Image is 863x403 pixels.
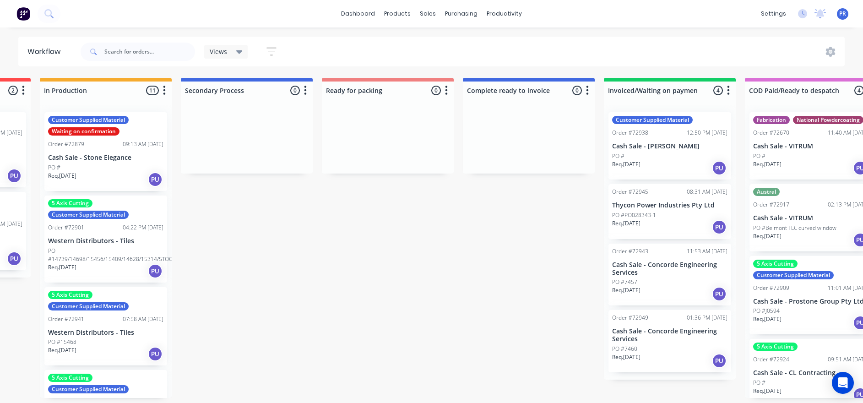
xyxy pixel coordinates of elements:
div: Customer Supplied Material [48,211,129,219]
a: dashboard [337,7,380,21]
div: 5 Axis Cutting [48,199,92,207]
div: 04:22 PM [DATE] [123,223,163,232]
div: PU [712,287,727,301]
div: PU [148,347,163,361]
div: Fabrication [753,116,790,124]
p: PO # [753,152,765,160]
div: Order #72901 [48,223,84,232]
div: PU [148,264,163,278]
p: Cash Sale - Concorde Engineering Services [612,261,727,277]
div: PU [7,169,22,183]
div: Workflow [27,46,65,57]
div: Customer Supplied Material [753,271,834,279]
p: Req. [DATE] [753,387,782,395]
div: Order #72909 [753,284,789,292]
p: Req. [DATE] [753,232,782,240]
p: Req. [DATE] [753,315,782,323]
p: PO #J0594 [753,307,780,315]
div: Customer Supplied MaterialOrder #7293812:50 PM [DATE]Cash Sale - [PERSON_NAME]PO #Req.[DATE]PU [608,112,731,180]
div: productivity [482,7,526,21]
div: Customer Supplied Material [48,116,129,124]
span: Views [210,47,227,56]
p: PO #7460 [612,345,637,353]
span: PR [839,10,846,18]
p: Cash Sale - Concorde Engineering Services [612,327,727,343]
p: Req. [DATE] [612,286,640,294]
div: Customer Supplied Material [48,385,129,393]
div: PU [712,161,727,175]
div: Order #72943 [612,247,648,256]
div: 01:36 PM [DATE] [687,314,727,322]
p: Thycon Power Industries Pty Ltd [612,201,727,209]
p: PO #14739/14698/15456/15409/14628/15314/STOCK [48,247,175,263]
div: Customer Supplied Material [48,302,129,310]
div: Order #72945 [612,188,648,196]
p: Req. [DATE] [753,160,782,169]
p: PO # [753,379,765,387]
p: PO #15468 [48,338,76,346]
p: PO # [612,152,624,160]
div: Order #7294508:31 AM [DATE]Thycon Power Industries Pty LtdPO #PO028343-1Req.[DATE]PU [608,184,731,239]
p: PO #7457 [612,278,637,286]
div: Order #72938 [612,129,648,137]
div: sales [415,7,440,21]
div: Order #7294311:53 AM [DATE]Cash Sale - Concorde Engineering ServicesPO #7457Req.[DATE]PU [608,244,731,306]
div: PU [712,220,727,234]
div: 07:58 AM [DATE] [123,315,163,323]
div: Order #72670 [753,129,789,137]
p: Cash Sale - Stone Elegance [48,154,163,162]
p: Req. [DATE] [48,263,76,272]
div: Order #72924 [753,355,789,364]
p: Western Distributors - Tiles [48,329,163,337]
div: Order #72917 [753,201,789,209]
div: PU [7,251,22,266]
div: Order #72949 [612,314,648,322]
div: Open Intercom Messenger [832,372,854,394]
p: Req. [DATE] [612,160,640,169]
div: 5 Axis CuttingCustomer Supplied MaterialOrder #7290104:22 PM [DATE]Western Distributors - TilesPO... [44,196,167,283]
div: products [380,7,415,21]
input: Search for orders... [104,43,195,61]
p: Cash Sale - [PERSON_NAME] [612,142,727,150]
div: Order #72879 [48,140,84,148]
div: settings [756,7,791,21]
p: Req. [DATE] [48,172,76,180]
div: Customer Supplied MaterialWaiting on confirmationOrder #7287909:13 AM [DATE]Cash Sale - Stone Ele... [44,112,167,191]
img: Factory [16,7,30,21]
div: Waiting on confirmation [48,127,119,136]
div: PU [148,172,163,187]
div: 08:31 AM [DATE] [687,188,727,196]
div: 5 Axis Cutting [753,343,798,351]
div: Order #72941 [48,315,84,323]
div: PU [712,354,727,368]
div: Customer Supplied Material [612,116,693,124]
div: 5 Axis Cutting [48,374,92,382]
div: 5 Axis Cutting [753,260,798,268]
p: Req. [DATE] [48,346,76,354]
p: PO # [48,163,60,172]
p: PO #Belmont TLC curved window [753,224,836,232]
div: 5 Axis CuttingCustomer Supplied MaterialOrder #7294107:58 AM [DATE]Western Distributors - TilesPO... [44,287,167,366]
p: Req. [DATE] [612,353,640,361]
div: 12:50 PM [DATE] [687,129,727,137]
p: PO #PO028343-1 [612,211,656,219]
div: 09:13 AM [DATE] [123,140,163,148]
p: Western Distributors - Tiles [48,237,163,245]
div: purchasing [440,7,482,21]
div: Austral [753,188,780,196]
div: Order #7294901:36 PM [DATE]Cash Sale - Concorde Engineering ServicesPO #7460Req.[DATE]PU [608,310,731,372]
p: Req. [DATE] [612,219,640,228]
div: 5 Axis Cutting [48,291,92,299]
div: 11:53 AM [DATE] [687,247,727,256]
